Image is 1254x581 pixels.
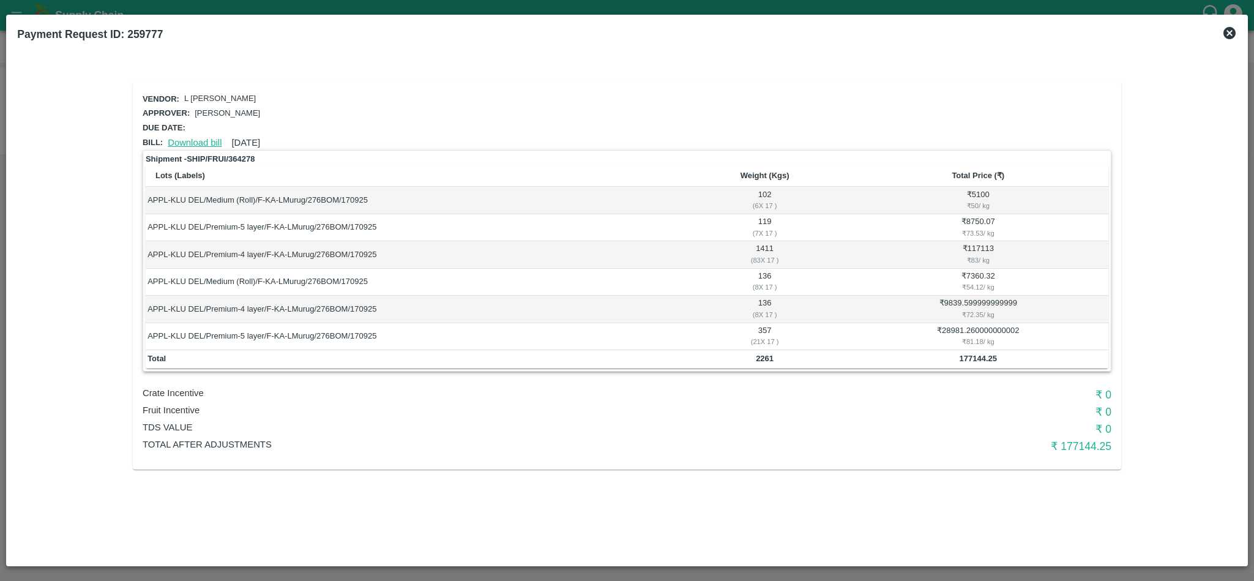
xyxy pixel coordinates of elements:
[143,386,788,400] p: Crate Incentive
[684,200,846,211] div: ( 6 X 17 )
[147,354,166,363] b: Total
[848,187,1109,214] td: ₹ 5100
[850,200,1107,211] div: ₹ 50 / kg
[741,171,789,180] b: Weight (Kgs)
[155,171,205,180] b: Lots (Labels)
[850,228,1107,239] div: ₹ 73.53 / kg
[682,214,848,241] td: 119
[684,336,846,347] div: ( 21 X 17 )
[848,323,1109,350] td: ₹ 28981.260000000002
[848,269,1109,296] td: ₹ 7360.32
[850,282,1107,293] div: ₹ 54.12 / kg
[168,138,222,148] a: Download bill
[682,241,848,268] td: 1411
[684,228,846,239] div: ( 7 X 17 )
[850,255,1107,266] div: ₹ 83 / kg
[682,269,848,296] td: 136
[788,421,1111,438] h6: ₹ 0
[195,108,260,119] p: [PERSON_NAME]
[143,421,788,434] p: TDS VALUE
[143,94,179,103] span: Vendor:
[684,282,846,293] div: ( 8 X 17 )
[788,438,1111,455] h6: ₹ 177144.25
[952,171,1004,180] b: Total Price (₹)
[684,255,846,266] div: ( 83 X 17 )
[682,323,848,350] td: 357
[848,241,1109,268] td: ₹ 117113
[184,93,256,105] p: L [PERSON_NAME]
[848,214,1109,241] td: ₹ 8750.07
[146,187,682,214] td: APPL-KLU DEL/Medium (Roll)/F-KA-LMurug/276BOM/170925
[146,214,682,241] td: APPL-KLU DEL/Premium-5 layer/F-KA-LMurug/276BOM/170925
[231,138,260,148] span: [DATE]
[143,138,163,147] span: Bill:
[17,28,163,40] b: Payment Request ID: 259777
[848,296,1109,323] td: ₹ 9839.599999999999
[682,296,848,323] td: 136
[788,386,1111,403] h6: ₹ 0
[850,309,1107,320] div: ₹ 72.35 / kg
[143,438,788,451] p: Total After adjustments
[960,354,997,363] b: 177144.25
[788,403,1111,421] h6: ₹ 0
[143,123,185,132] span: Due date:
[146,153,255,165] strong: Shipment - SHIP/FRUI/364278
[146,296,682,323] td: APPL-KLU DEL/Premium-4 layer/F-KA-LMurug/276BOM/170925
[143,403,788,417] p: Fruit Incentive
[756,354,774,363] b: 2261
[850,336,1107,347] div: ₹ 81.18 / kg
[684,309,846,320] div: ( 8 X 17 )
[146,323,682,350] td: APPL-KLU DEL/Premium-5 layer/F-KA-LMurug/276BOM/170925
[146,269,682,296] td: APPL-KLU DEL/Medium (Roll)/F-KA-LMurug/276BOM/170925
[682,187,848,214] td: 102
[146,241,682,268] td: APPL-KLU DEL/Premium-4 layer/F-KA-LMurug/276BOM/170925
[143,108,190,118] span: Approver:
